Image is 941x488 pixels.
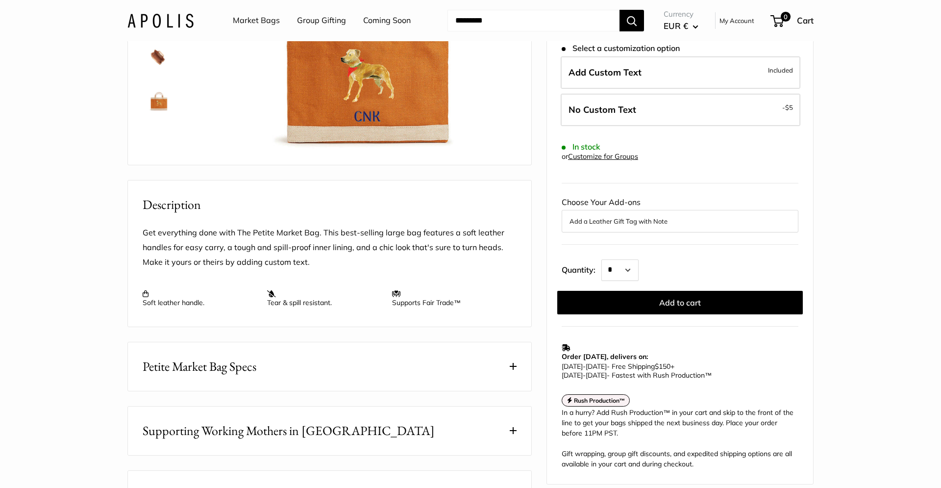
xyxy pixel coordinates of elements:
[447,10,619,31] input: Search...
[557,291,803,314] button: Add to cart
[143,195,517,214] h2: Description
[583,362,586,371] span: -
[655,362,670,371] span: $150
[619,10,644,31] button: Search
[664,7,698,21] span: Currency
[562,371,712,380] span: - Fastest with Rush Production™
[267,289,382,307] p: Tear & spill resistant.
[562,352,648,361] strong: Order [DATE], delivers on:
[143,80,174,111] img: Petite Market Bag in Cognac Golden Pitbull
[127,13,194,27] img: Apolis
[586,362,607,371] span: [DATE]
[392,289,507,307] p: Supports Fair Trade™
[562,142,600,151] span: In stock
[568,152,638,161] a: Customize for Groups
[128,407,531,455] button: Supporting Working Mothers in [GEOGRAPHIC_DATA]
[569,67,642,78] span: Add Custom Text
[664,21,688,31] span: EUR €
[562,150,638,163] div: or
[562,257,601,281] label: Quantity:
[562,371,583,380] span: [DATE]
[143,357,256,376] span: Petite Market Bag Specs
[297,13,346,28] a: Group Gifting
[233,13,280,28] a: Market Bags
[562,408,798,469] div: In a hurry? Add Rush Production™ in your cart and skip to the front of the line to get your bags ...
[586,371,607,380] span: [DATE]
[771,13,814,28] a: 0 Cart
[569,104,636,115] span: No Custom Text
[797,15,814,26] span: Cart
[570,215,791,227] button: Add a Leather Gift Tag with Note
[785,103,793,111] span: $5
[574,397,625,404] strong: Rush Production™
[561,94,800,126] label: Leave Blank
[719,15,754,26] a: My Account
[143,289,257,307] p: Soft leather handle.
[781,12,791,22] span: 0
[562,362,793,380] p: - Free Shipping +
[782,102,793,113] span: -
[561,56,800,89] label: Add Custom Text
[583,371,586,380] span: -
[143,421,435,440] span: Supporting Working Mothers in [GEOGRAPHIC_DATA]
[664,18,698,34] button: EUR €
[562,195,798,232] div: Choose Your Add-ons
[143,41,174,72] img: Petite Market Bag in Cognac Golden Pitbull
[143,226,517,270] p: Get everything done with The Petite Market Bag. This best-selling large bag features a soft leath...
[141,39,176,74] a: Petite Market Bag in Cognac Golden Pitbull
[141,78,176,113] a: Petite Market Bag in Cognac Golden Pitbull
[128,342,531,391] button: Petite Market Bag Specs
[768,64,793,76] span: Included
[363,13,411,28] a: Coming Soon
[562,44,680,53] span: Select a customization option
[562,362,583,371] span: [DATE]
